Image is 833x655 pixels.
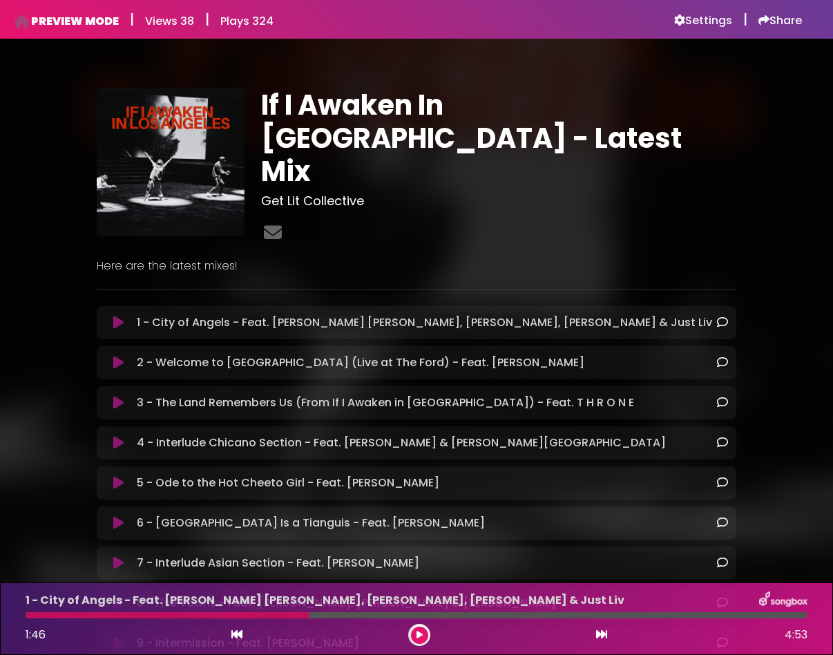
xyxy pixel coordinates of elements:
p: 6 - [GEOGRAPHIC_DATA] Is a Tianguis - Feat. [PERSON_NAME] [137,515,485,531]
p: 3 - The Land Remembers Us (From If I Awaken in [GEOGRAPHIC_DATA]) - Feat. T H R O N E [137,395,634,411]
a: Settings [674,14,732,28]
p: 1 - City of Angels - Feat. [PERSON_NAME] [PERSON_NAME], [PERSON_NAME], [PERSON_NAME] & Just Liv [137,314,712,331]
p: 5 - Ode to the Hot Cheeto Girl - Feat. [PERSON_NAME] [137,475,439,491]
span: 1:46 [26,627,46,643]
h5: | [130,11,134,28]
p: Here are the latest mixes! [97,258,736,274]
h5: | [743,11,747,28]
h6: Views 38 [145,15,194,28]
img: jpqCGvsiRDGDrW28OCCq [97,88,245,236]
p: 2 - Welcome to [GEOGRAPHIC_DATA] (Live at The Ford) - Feat. [PERSON_NAME] [137,354,584,371]
h6: Plays 324 [220,15,274,28]
h1: If I Awaken In [GEOGRAPHIC_DATA] - Latest Mix [261,88,737,188]
h3: Get Lit Collective [261,193,737,209]
h5: | [205,11,209,28]
h6: PREVIEW MODE [31,15,119,28]
p: 4 - Interlude Chicano Section - Feat. [PERSON_NAME] & [PERSON_NAME][GEOGRAPHIC_DATA] [137,435,666,451]
span: 4:53 [785,627,807,643]
p: 1 - City of Angels - Feat. [PERSON_NAME] [PERSON_NAME], [PERSON_NAME], [PERSON_NAME] & Just Liv [26,592,624,609]
a: Share [758,14,802,28]
img: songbox-logo-white.png [759,591,807,609]
p: 7 - Interlude Asian Section - Feat. [PERSON_NAME] [137,555,419,571]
